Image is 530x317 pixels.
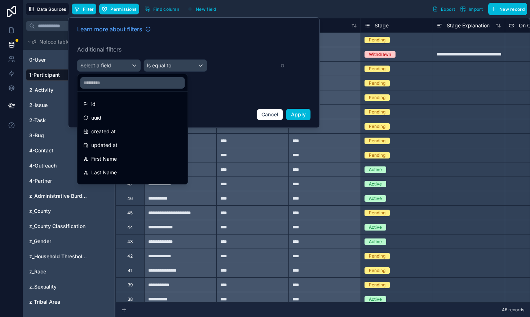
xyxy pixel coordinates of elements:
div: Pending [369,66,385,72]
div: 2-Task [26,115,112,126]
div: 43 [127,239,133,245]
span: 4-Outreach [29,162,57,169]
div: 39 [128,282,133,288]
div: Active [369,166,382,173]
div: Active [369,296,382,303]
div: Active [369,224,382,231]
div: 0-User [26,54,112,66]
div: Active [369,181,382,187]
span: z_County Classification [29,223,85,230]
a: z_Race [29,268,88,275]
a: 2-Issue [29,102,88,109]
span: 3-Bug [29,132,44,139]
span: Import [469,6,483,12]
div: z_County [26,205,112,217]
button: Import [458,3,485,15]
div: Pending [369,138,385,144]
a: 2-Task [29,117,88,124]
div: Active [369,238,382,245]
a: z_County Classification [29,223,88,230]
div: Pending [369,123,385,130]
button: Data Sources [26,3,69,15]
span: 2-Task [29,117,46,124]
div: z_Tribal Area [26,296,112,308]
div: Withdrawn [369,51,391,58]
button: Filter [72,4,97,14]
div: Pending [369,152,385,158]
div: z_Gender [26,236,112,247]
button: Find column [142,4,182,14]
div: 4-Partner [26,175,112,187]
span: z_Gender [29,238,51,245]
span: 2-Activity [29,86,53,94]
div: Pending [369,94,385,101]
span: New field [196,6,216,12]
span: created at [91,127,116,136]
div: 38 [128,296,133,302]
a: z_Administrative Burden [29,192,88,200]
button: New field [185,4,219,14]
a: 3-Bug [29,132,88,139]
button: New record [488,3,527,15]
span: z_Race [29,268,46,275]
span: updated at [91,141,118,149]
div: 2-Activity [26,84,112,96]
div: Pending [369,109,385,115]
div: Pending [369,282,385,288]
div: z_Household Thresholds [26,251,112,262]
span: Permissions [110,6,136,12]
button: Noloco tables [26,37,108,47]
div: z_Race [26,266,112,277]
span: Stage [375,22,389,29]
a: 2-Activity [29,86,88,94]
div: 2-Issue [26,99,112,111]
a: z_Household Thresholds [29,253,88,260]
div: 3-Bug [26,130,112,141]
span: z_Sexuality [29,283,57,290]
div: 4-Contact [26,145,112,156]
div: 4-Outreach [26,160,112,171]
div: 1-Participant [26,69,112,81]
button: Export [430,3,458,15]
span: uuid [91,113,101,122]
div: Pending [369,253,385,259]
a: z_Sexuality [29,283,88,290]
span: z_Tribal Area [29,298,60,305]
a: Permissions [99,4,142,14]
div: 46 [127,196,133,201]
div: Pending [369,80,385,86]
span: 46 records [502,307,524,313]
a: 0-User [29,56,88,63]
span: New record [499,6,525,12]
a: 4-Outreach [29,162,88,169]
span: Find column [153,6,179,12]
div: 44 [127,224,133,230]
span: First Name [91,155,117,163]
a: 4-Partner [29,177,88,184]
span: Stage Explanation [447,22,490,29]
span: id [91,100,96,108]
a: 4-Contact [29,147,88,154]
span: Data Sources [37,6,66,12]
span: 0-User [29,56,46,63]
div: z_Sexuality [26,281,112,293]
span: Filter [83,6,94,12]
a: z_County [29,207,88,215]
button: Permissions [99,4,139,14]
div: Pending [369,210,385,216]
span: Date Of Birth [91,182,122,191]
span: Noloco tables [39,38,73,45]
a: z_Gender [29,238,88,245]
span: 4-Contact [29,147,53,154]
span: Last Name [91,168,117,177]
a: 1-Participant [29,71,88,79]
a: New record [485,3,527,15]
span: z_County [29,207,51,215]
div: 42 [127,253,133,259]
div: Active [369,195,382,202]
div: Pending [369,37,385,43]
span: Export [441,6,455,12]
div: 41 [128,268,132,273]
